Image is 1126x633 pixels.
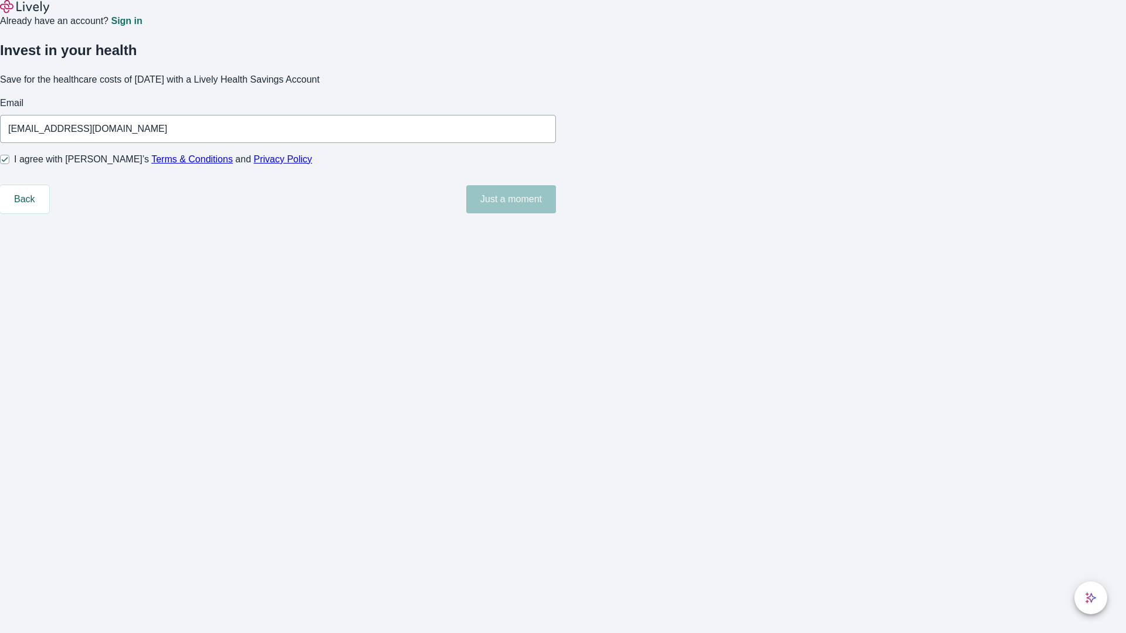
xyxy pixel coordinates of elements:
a: Privacy Policy [254,154,313,164]
button: chat [1074,581,1107,614]
svg: Lively AI Assistant [1085,592,1097,604]
a: Sign in [111,16,142,26]
a: Terms & Conditions [151,154,233,164]
span: I agree with [PERSON_NAME]’s and [14,152,312,166]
